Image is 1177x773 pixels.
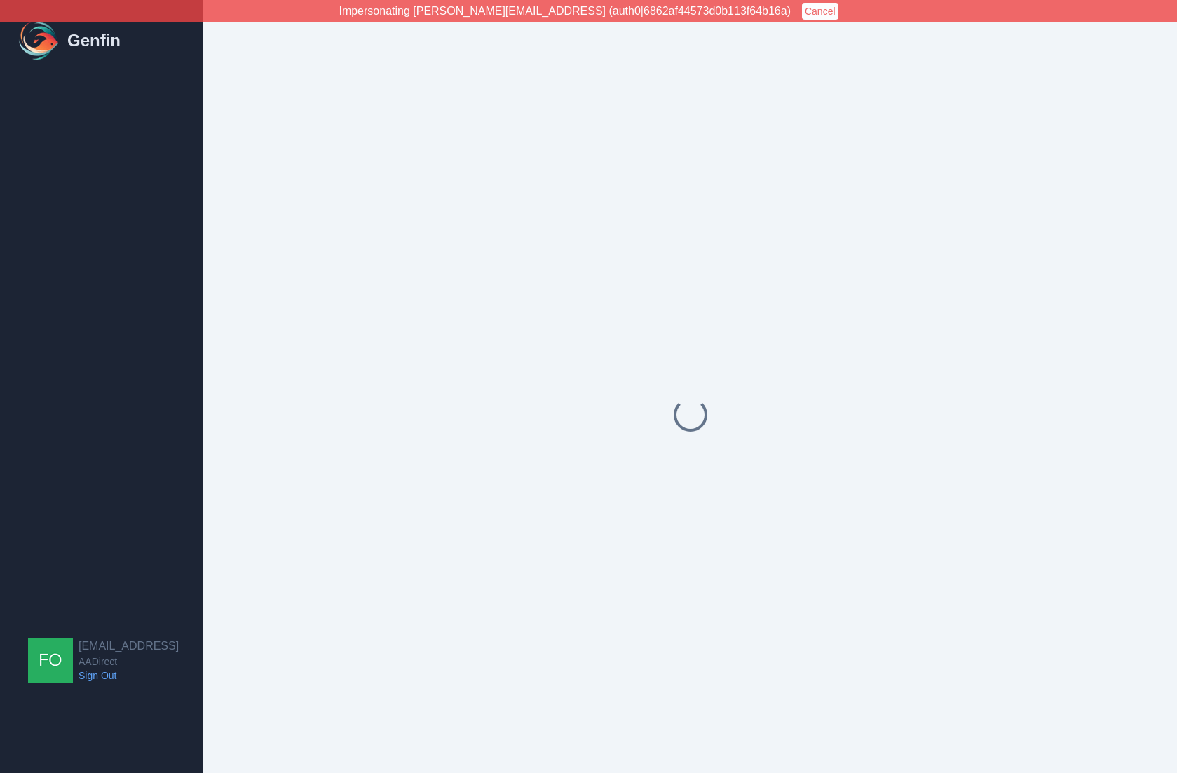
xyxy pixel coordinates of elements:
span: AADirect [79,655,179,669]
img: Logo [17,18,62,63]
img: founders@genfin.ai [28,638,73,683]
button: Cancel [802,3,838,20]
h1: Genfin [67,29,121,52]
h2: [EMAIL_ADDRESS] [79,638,179,655]
a: Sign Out [79,669,179,683]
